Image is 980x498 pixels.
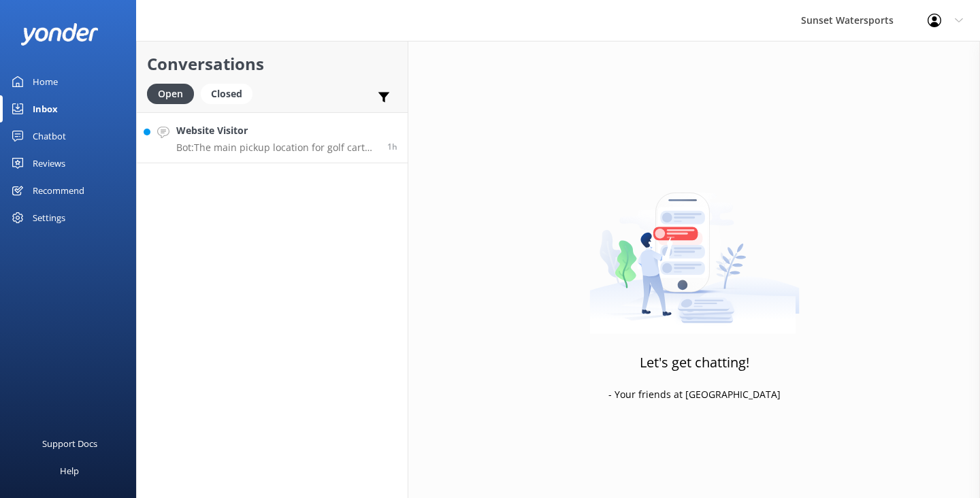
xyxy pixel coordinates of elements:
[589,164,800,334] img: artwork of a man stealing a conversation from at giant smartphone
[147,86,201,101] a: Open
[176,123,377,138] h4: Website Visitor
[137,112,408,163] a: Website VisitorBot:The main pickup location for golf cart rentals is [STREET_ADDRESS], which is c...
[20,23,99,46] img: yonder-white-logo.png
[201,84,252,104] div: Closed
[33,95,58,122] div: Inbox
[640,352,749,373] h3: Let's get chatting!
[387,141,397,152] span: Aug 28 2025 05:14pm (UTC -05:00) America/Cancun
[176,142,377,154] p: Bot: The main pickup location for golf cart rentals is [STREET_ADDRESS], which is close to the cr...
[33,204,65,231] div: Settings
[33,68,58,95] div: Home
[147,84,194,104] div: Open
[42,430,97,457] div: Support Docs
[33,177,84,204] div: Recommend
[33,150,65,177] div: Reviews
[33,122,66,150] div: Chatbot
[147,51,397,77] h2: Conversations
[201,86,259,101] a: Closed
[60,457,79,484] div: Help
[608,387,781,402] p: - Your friends at [GEOGRAPHIC_DATA]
